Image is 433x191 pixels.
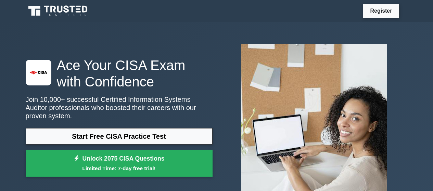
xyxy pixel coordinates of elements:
small: Limited Time: 7-day free trial! [34,164,204,172]
a: Start Free CISA Practice Test [26,128,213,145]
a: Register [366,6,396,15]
h1: Ace Your CISA Exam with Confidence [26,57,213,90]
p: Join 10,000+ successful Certified Information Systems Auditor professionals who boosted their car... [26,95,213,120]
a: Unlock 2075 CISA QuestionsLimited Time: 7-day free trial! [26,150,213,177]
